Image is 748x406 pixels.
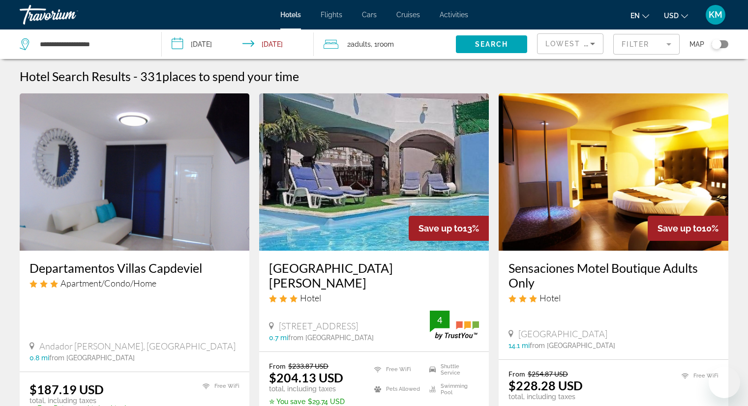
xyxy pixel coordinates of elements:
del: $254.87 USD [528,370,568,378]
li: Swimming Pool [424,382,479,397]
span: places to spend your time [162,69,299,84]
span: Hotel [539,292,561,303]
span: From [509,370,525,378]
span: KM [709,10,722,20]
li: Pets Allowed [369,382,424,397]
span: 14.1 mi [509,342,530,349]
a: Activities [440,11,468,19]
img: trustyou-badge.svg [430,311,479,340]
div: 3 star Hotel [269,292,479,303]
button: Filter [613,33,680,55]
span: Adults [351,40,371,48]
p: total, including taxes [30,397,126,405]
a: Travorium [20,2,118,28]
div: 3 star Apartment [30,278,239,289]
p: total, including taxes [509,393,605,401]
div: 13% [409,216,489,241]
button: User Menu [703,4,728,25]
div: 3 star Hotel [509,292,718,303]
div: 10% [648,216,728,241]
a: Cars [362,11,377,19]
span: Hotel [300,292,321,303]
span: , 1 [371,37,394,51]
a: Flights [321,11,342,19]
span: from [GEOGRAPHIC_DATA] [49,354,135,362]
a: [GEOGRAPHIC_DATA][PERSON_NAME] [269,261,479,290]
span: 2 [347,37,371,51]
ins: $204.13 USD [269,370,343,385]
img: Hotel image [20,93,249,251]
ins: $187.19 USD [30,382,104,397]
span: Save up to [658,223,702,233]
li: Free WiFi [198,382,239,390]
span: 0.8 mi [30,354,49,362]
button: Change language [630,8,649,23]
button: Toggle map [704,40,728,49]
span: en [630,12,640,20]
span: Search [475,40,509,48]
p: total, including taxes [269,385,362,393]
span: - [133,69,138,84]
span: Room [377,40,394,48]
a: Departamentos Villas Capdeviel [30,261,239,275]
span: Map [689,37,704,51]
span: from [GEOGRAPHIC_DATA] [288,334,374,342]
img: Hotel image [499,93,728,251]
mat-select: Sort by [545,38,595,50]
span: From [269,362,286,370]
button: Change currency [664,8,688,23]
iframe: Button to launch messaging window [709,367,740,398]
span: ✮ You save [269,398,305,406]
span: 0.7 mi [269,334,288,342]
a: Hotels [280,11,301,19]
span: Andador [PERSON_NAME], [GEOGRAPHIC_DATA] [39,341,236,351]
li: Shuttle Service [424,362,479,377]
span: Save up to [419,223,463,233]
ins: $228.28 USD [509,378,583,393]
span: Apartment/Condo/Home [60,278,156,289]
button: Check-in date: Nov 17, 2025 Check-out date: Nov 24, 2025 [162,29,314,59]
h2: 331 [140,69,299,84]
span: [STREET_ADDRESS] [279,320,358,331]
p: $29.74 USD [269,398,362,406]
span: [GEOGRAPHIC_DATA] [518,328,607,339]
li: Free WiFi [677,370,718,382]
div: 4 [430,314,449,326]
button: Search [456,35,527,53]
span: Lowest Price [545,40,608,48]
span: from [GEOGRAPHIC_DATA] [530,342,615,349]
a: Sensaciones Motel Boutique Adults Only [509,261,718,290]
span: USD [664,12,679,20]
h1: Hotel Search Results [20,69,131,84]
img: Hotel image [259,93,489,251]
a: Cruises [396,11,420,19]
del: $233.87 USD [288,362,329,370]
button: Travelers: 2 adults, 0 children [314,29,456,59]
li: Free WiFi [369,362,424,377]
